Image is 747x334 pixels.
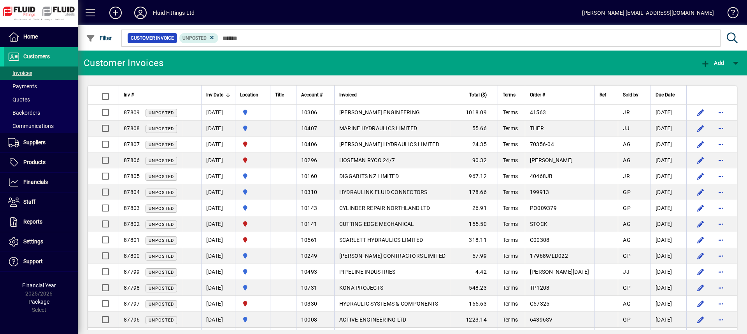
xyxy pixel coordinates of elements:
span: Filter [86,35,112,41]
div: Ref [600,91,613,99]
td: [DATE] [651,296,686,312]
div: Location [240,91,265,99]
a: Invoices [4,66,78,80]
span: 87808 [124,125,140,131]
span: Terms [503,157,518,163]
button: Edit [694,202,707,214]
span: [PERSON_NAME] HYDRAULICS LIMITED [339,141,439,147]
td: 967.12 [451,168,498,184]
mat-chip: Customer Invoice Status: Unposted [179,33,219,43]
span: Unposted [149,238,174,243]
span: CYLINDER REPAIR NORTHLAND LTD [339,205,430,211]
td: 4.42 [451,264,498,280]
span: AG [623,157,631,163]
span: CHRISTCHURCH [240,220,265,228]
span: Financials [23,179,48,185]
span: Title [275,91,284,99]
button: Edit [694,282,707,294]
button: More options [715,282,727,294]
div: Inv # [124,91,177,99]
span: Suppliers [23,139,46,145]
td: [DATE] [201,232,235,248]
button: Edit [694,297,707,310]
span: 10310 [301,189,317,195]
span: GP [623,205,631,211]
span: AUCKLAND [240,124,265,133]
td: 55.66 [451,121,498,136]
span: CHRISTCHURCH [240,299,265,308]
td: 26.91 [451,200,498,216]
span: 87801 [124,237,140,243]
span: AUCKLAND [240,172,265,180]
button: More options [715,170,727,182]
td: 24.35 [451,136,498,152]
button: Edit [694,218,707,230]
div: Total ($) [456,91,494,99]
span: GP [623,317,631,323]
span: Unposted [149,318,174,323]
td: [DATE] [651,264,686,280]
button: More options [715,154,727,166]
td: [DATE] [651,168,686,184]
button: More options [715,313,727,326]
span: AG [623,141,631,147]
td: 155.50 [451,216,498,232]
td: [DATE] [651,184,686,200]
span: Add [701,60,724,66]
td: 90.32 [451,152,498,168]
td: [DATE] [201,264,235,280]
td: 1223.14 [451,312,498,328]
button: More options [715,234,727,246]
span: JR [623,173,630,179]
span: AUCKLAND [240,204,265,212]
span: Terms [503,173,518,179]
span: HOSEMAN RYCO 24/7 [339,157,395,163]
div: [PERSON_NAME] [EMAIL_ADDRESS][DOMAIN_NAME] [582,7,714,19]
button: More options [715,186,727,198]
td: [DATE] [651,232,686,248]
span: Communications [8,123,54,129]
span: Support [23,258,43,264]
span: 10143 [301,205,317,211]
td: 178.66 [451,184,498,200]
span: [PERSON_NAME] ENGINEERING [339,109,420,115]
span: Products [23,159,46,165]
span: Unposted [149,110,174,115]
div: Due Date [656,91,682,99]
span: Unposted [149,222,174,227]
button: More options [715,297,727,310]
span: Unposted [149,270,174,275]
span: GP [623,189,631,195]
span: 87809 [124,109,140,115]
span: GP [623,253,631,259]
a: Reports [4,212,78,232]
span: 10407 [301,125,317,131]
span: ACTIVE ENGINEERING LTD [339,317,407,323]
span: PIPELINE INDUSTRIES [339,269,396,275]
span: DIGGABITS NZ LIMITED [339,173,399,179]
span: 87796 [124,317,140,323]
span: 10160 [301,173,317,179]
span: [PERSON_NAME][DATE] [530,269,589,275]
a: Payments [4,80,78,93]
td: [DATE] [651,248,686,264]
span: Financial Year [22,282,56,289]
button: More options [715,202,727,214]
span: 87798 [124,285,140,291]
span: 87797 [124,301,140,307]
span: MARINE HYDRAULICS LIMITED [339,125,417,131]
span: STOCK [530,221,547,227]
span: Terms [503,109,518,115]
td: [DATE] [201,200,235,216]
span: Reports [23,219,42,225]
a: Quotes [4,93,78,106]
button: Edit [694,154,707,166]
button: More options [715,122,727,135]
span: Customers [23,53,50,59]
button: More options [715,218,727,230]
span: 10249 [301,253,317,259]
span: 10296 [301,157,317,163]
span: Account # [301,91,323,99]
span: 10306 [301,109,317,115]
span: CHRISTCHURCH [240,156,265,164]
